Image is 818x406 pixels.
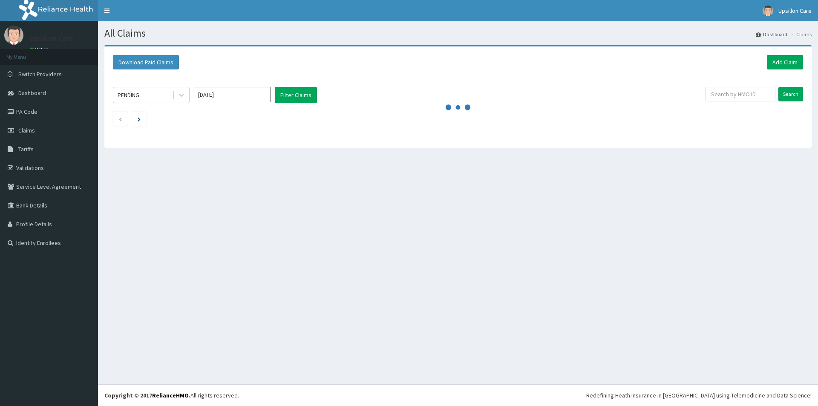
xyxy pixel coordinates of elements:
span: Dashboard [18,89,46,97]
h1: All Claims [104,28,812,39]
img: User Image [4,26,23,45]
input: Search [778,87,803,101]
a: Dashboard [756,31,787,38]
input: Select Month and Year [194,87,271,102]
a: Previous page [118,115,122,123]
footer: All rights reserved. [98,384,818,406]
input: Search by HMO ID [706,87,775,101]
div: PENDING [118,91,139,99]
span: Upsillon Care [778,7,812,14]
span: Claims [18,127,35,134]
li: Claims [788,31,812,38]
img: User Image [763,6,773,16]
a: Online [30,46,50,52]
button: Download Paid Claims [113,55,179,69]
strong: Copyright © 2017 . [104,392,190,399]
button: Filter Claims [275,87,317,103]
a: RelianceHMO [152,392,189,399]
p: Upsillon Care [30,35,73,42]
a: Next page [138,115,141,123]
svg: audio-loading [445,95,471,120]
span: Switch Providers [18,70,62,78]
div: Redefining Heath Insurance in [GEOGRAPHIC_DATA] using Telemedicine and Data Science! [586,391,812,400]
span: Tariffs [18,145,34,153]
a: Add Claim [767,55,803,69]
